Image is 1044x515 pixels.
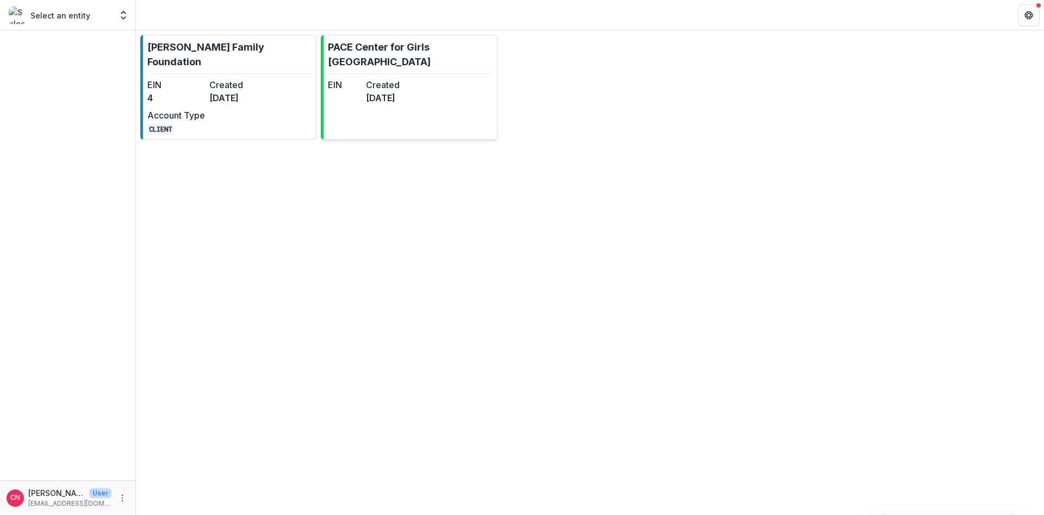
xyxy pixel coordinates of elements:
[147,109,205,122] dt: Account Type
[328,40,492,69] p: PACE Center for Girls [GEOGRAPHIC_DATA]
[28,499,111,508] p: [EMAIL_ADDRESS][DOMAIN_NAME]
[147,123,173,135] code: CLIENT
[209,91,267,104] dd: [DATE]
[10,494,20,501] div: Carol Nieves
[147,40,312,69] p: [PERSON_NAME] Family Foundation
[147,78,205,91] dt: EIN
[321,35,497,140] a: PACE Center for Girls [GEOGRAPHIC_DATA]EINCreated[DATE]
[9,7,26,24] img: Select an entity
[147,91,205,104] dd: 4
[30,10,90,21] p: Select an entity
[328,78,362,91] dt: EIN
[116,492,129,505] button: More
[89,488,111,498] p: User
[140,35,316,140] a: [PERSON_NAME] Family FoundationEIN4Created[DATE]Account TypeCLIENT
[116,4,131,26] button: Open entity switcher
[366,78,400,91] dt: Created
[1018,4,1040,26] button: Get Help
[28,487,85,499] p: [PERSON_NAME]
[366,91,400,104] dd: [DATE]
[209,78,267,91] dt: Created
